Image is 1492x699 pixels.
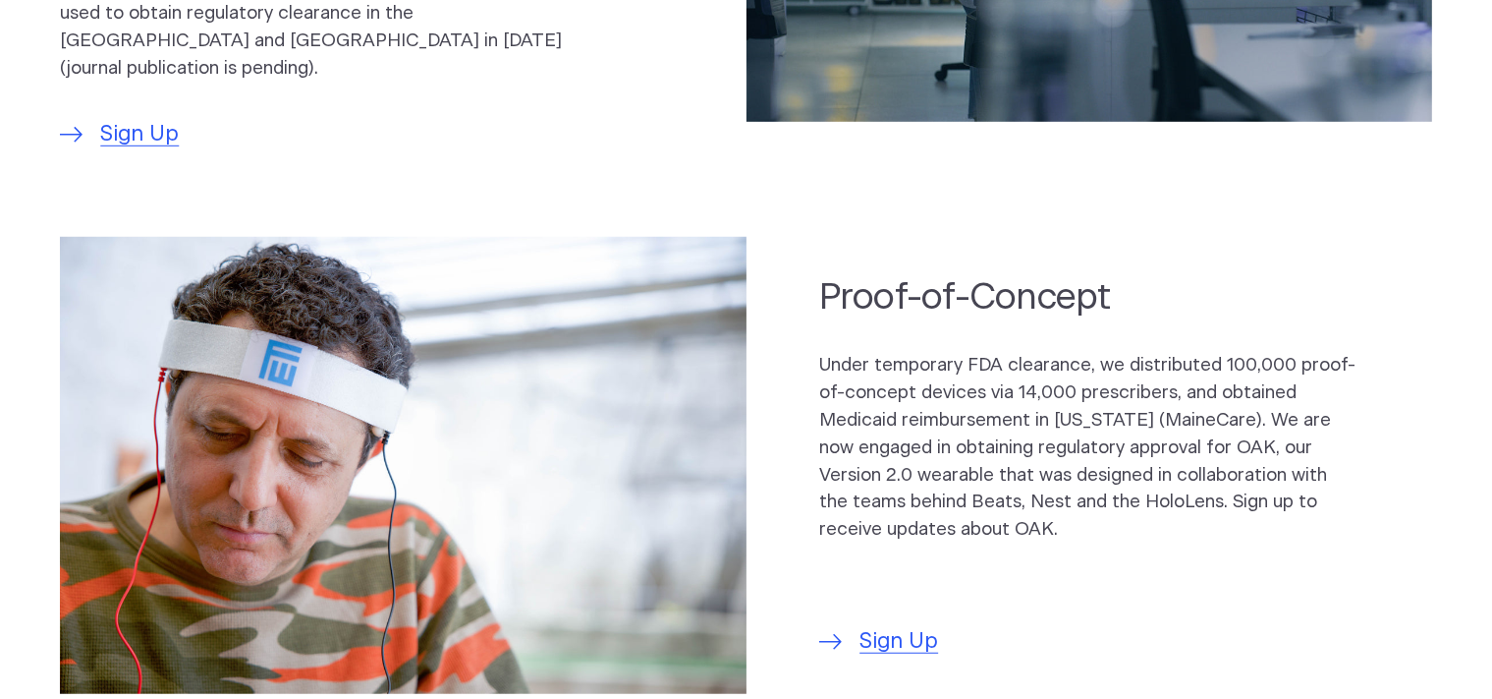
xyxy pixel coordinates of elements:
[859,626,938,659] span: Sign Up
[819,352,1359,544] p: Under temporary FDA clearance, we distributed 100,000 proof-of-concept devices via 14,000 prescri...
[819,626,939,659] a: Sign Up
[100,119,179,151] span: Sign Up
[60,119,180,151] a: Sign Up
[819,273,1359,321] h2: Proof-of-Concept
